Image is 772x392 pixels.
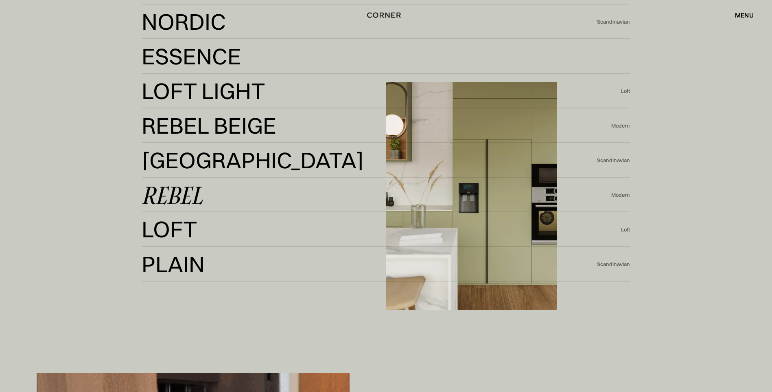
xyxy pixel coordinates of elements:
[142,116,276,135] div: Rebel Beige
[142,150,364,170] div: [GEOGRAPHIC_DATA]
[142,239,191,258] div: Loft
[142,254,205,274] div: Plain
[735,12,754,18] div: menu
[142,46,241,66] div: Essence
[142,101,258,120] div: Loft Light
[356,10,415,20] a: home
[142,219,197,239] div: Loft
[142,46,630,66] a: EssenceEssence
[142,135,265,155] div: Rebel Beige
[142,116,611,136] a: Rebel BeigeRebel Beige
[142,150,597,170] a: [GEOGRAPHIC_DATA][GEOGRAPHIC_DATA]
[142,81,621,101] a: Loft LightLoft Light
[621,88,630,95] div: Loft
[142,274,201,293] div: Plain
[142,185,611,205] a: RebelRebel
[142,254,597,274] a: PlainPlain
[611,192,630,199] div: Modern
[597,261,630,268] div: Scandinavian
[142,185,203,205] div: Rebel
[142,170,350,189] div: [GEOGRAPHIC_DATA]
[142,31,221,51] div: Nordic
[142,66,227,86] div: Essence
[142,220,621,240] a: LoftLoft
[142,81,265,101] div: Loft Light
[727,8,754,22] div: menu
[621,226,630,233] div: Loft
[611,122,630,130] div: Modern
[597,157,630,164] div: Scandinavian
